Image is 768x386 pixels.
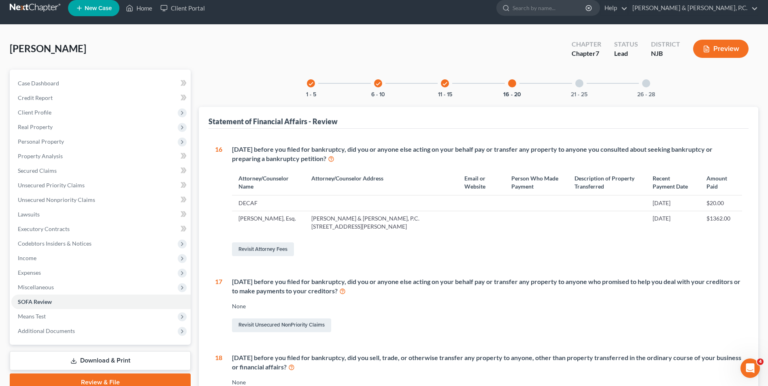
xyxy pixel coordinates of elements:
[232,195,304,211] td: DECAF
[18,225,70,232] span: Executory Contracts
[442,81,448,87] i: check
[232,242,294,256] a: Revisit Attorney Fees
[18,255,36,261] span: Income
[18,240,91,247] span: Codebtors Insiders & Notices
[757,358,764,365] span: 4
[18,313,46,320] span: Means Test
[11,76,191,91] a: Case Dashboard
[740,358,760,378] iframe: Intercom live chat
[11,222,191,236] a: Executory Contracts
[572,49,601,58] div: Chapter
[18,123,53,130] span: Real Property
[614,49,638,58] div: Lead
[18,327,75,334] span: Additional Documents
[375,81,381,87] i: check
[11,178,191,193] a: Unsecured Priority Claims
[18,153,63,159] span: Property Analysis
[232,302,742,310] div: None
[18,182,85,189] span: Unsecured Priority Claims
[18,284,54,291] span: Miscellaneous
[646,195,700,211] td: [DATE]
[122,1,156,15] a: Home
[18,269,41,276] span: Expenses
[505,170,568,195] th: Person Who Made Payment
[568,170,646,195] th: Description of Property Transferred
[11,295,191,309] a: SOFA Review
[637,92,655,98] button: 26 - 28
[11,149,191,163] a: Property Analysis
[700,195,742,211] td: $20.00
[18,138,64,145] span: Personal Property
[306,92,316,98] button: 1 - 5
[571,92,587,98] button: 21 - 25
[18,211,40,218] span: Lawsuits
[11,193,191,207] a: Unsecured Nonpriority Claims
[614,40,638,49] div: Status
[305,170,458,195] th: Attorney/Counselor Address
[572,40,601,49] div: Chapter
[646,170,700,195] th: Recent Payment Date
[10,351,191,370] a: Download & Print
[596,49,599,57] span: 7
[18,298,52,305] span: SOFA Review
[232,353,742,372] div: [DATE] before you filed for bankruptcy, did you sell, trade, or otherwise transfer any property t...
[232,318,331,332] a: Revisit Unsecured NonPriority Claims
[18,80,59,87] span: Case Dashboard
[700,170,742,195] th: Amount Paid
[651,49,680,58] div: NJB
[18,167,57,174] span: Secured Claims
[438,92,452,98] button: 11 - 15
[646,211,700,234] td: [DATE]
[232,170,304,195] th: Attorney/Counselor Name
[208,117,338,126] div: Statement of Financial Affairs - Review
[232,211,304,234] td: [PERSON_NAME], Esq.
[232,277,742,296] div: [DATE] before you filed for bankruptcy, did you or anyone else acting on your behalf pay or trans...
[18,109,51,116] span: Client Profile
[18,94,53,101] span: Credit Report
[232,145,742,163] div: [DATE] before you filed for bankruptcy, did you or anyone else acting on your behalf pay or trans...
[458,170,505,195] th: Email or Website
[308,81,314,87] i: check
[215,145,222,258] div: 16
[10,42,86,54] span: [PERSON_NAME]
[503,92,521,98] button: 16 - 20
[305,211,458,234] td: [PERSON_NAME] & [PERSON_NAME], P.C. [STREET_ADDRESS][PERSON_NAME]
[700,211,742,234] td: $1362.00
[628,1,758,15] a: [PERSON_NAME] & [PERSON_NAME], P.C.
[11,163,191,178] a: Secured Claims
[651,40,680,49] div: District
[513,0,587,15] input: Search by name...
[215,277,222,334] div: 17
[371,92,385,98] button: 6 - 10
[156,1,209,15] a: Client Portal
[693,40,749,58] button: Preview
[11,91,191,105] a: Credit Report
[600,1,628,15] a: Help
[11,207,191,222] a: Lawsuits
[18,196,95,203] span: Unsecured Nonpriority Claims
[85,5,112,11] span: New Case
